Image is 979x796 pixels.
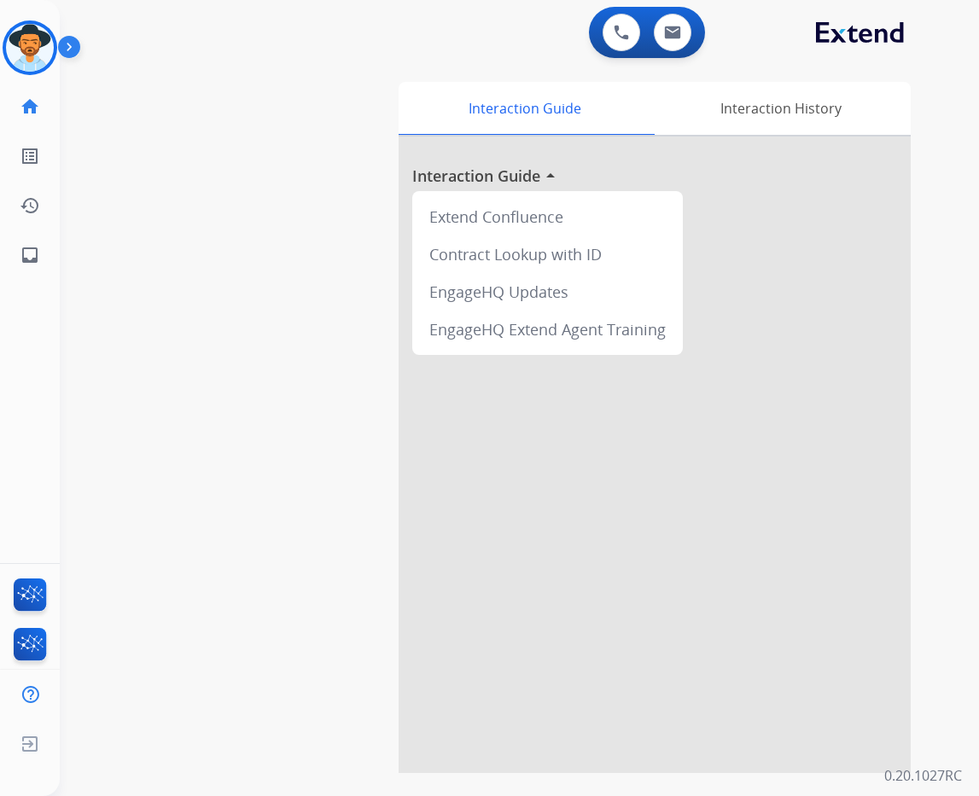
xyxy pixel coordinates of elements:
[20,146,40,166] mat-icon: list_alt
[6,24,54,72] img: avatar
[884,765,962,786] p: 0.20.1027RC
[650,82,911,135] div: Interaction History
[20,96,40,117] mat-icon: home
[419,235,676,273] div: Contract Lookup with ID
[419,273,676,311] div: EngageHQ Updates
[20,245,40,265] mat-icon: inbox
[419,198,676,235] div: Extend Confluence
[20,195,40,216] mat-icon: history
[419,311,676,348] div: EngageHQ Extend Agent Training
[399,82,650,135] div: Interaction Guide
